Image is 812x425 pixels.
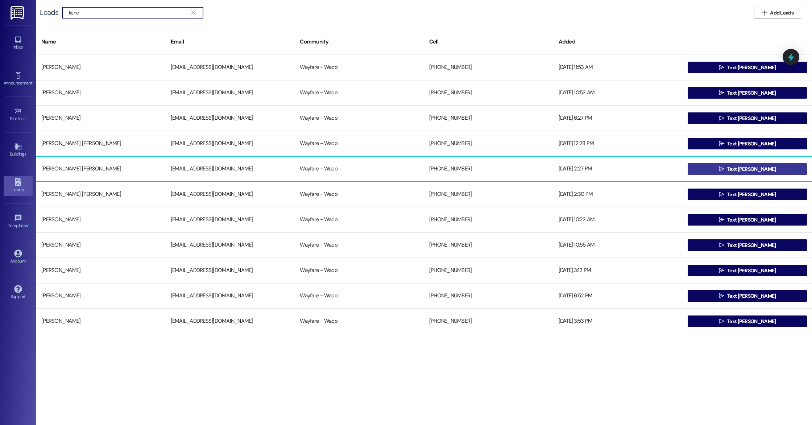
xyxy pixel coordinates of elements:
div: Cell [424,33,554,51]
div: [EMAIL_ADDRESS][DOMAIN_NAME] [166,136,295,151]
button: Text [PERSON_NAME] [688,214,807,226]
button: Text [PERSON_NAME] [688,290,807,302]
i:  [762,10,767,16]
i:  [719,318,724,324]
div: Name [36,33,166,51]
div: [PHONE_NUMBER] [424,111,554,125]
div: [DATE] 6:52 PM [554,289,683,303]
div: [EMAIL_ADDRESS][DOMAIN_NAME] [166,212,295,227]
span: • [26,115,27,120]
i:  [719,293,724,299]
div: [PHONE_NUMBER] [424,187,554,202]
div: [DATE] 6:27 PM [554,111,683,125]
div: [PHONE_NUMBER] [424,212,554,227]
div: [DATE] 3:53 PM [554,314,683,329]
i:  [719,268,724,273]
div: [PHONE_NUMBER] [424,60,554,75]
a: Account [4,247,33,267]
div: [DATE] 10:22 AM [554,212,683,227]
div: Wayfare - Waco [295,212,424,227]
span: • [32,79,33,84]
a: Templates • [4,212,33,231]
div: [DATE] 11:53 AM [554,60,683,75]
input: Search name/email/community (quotes for exact match e.g. "John Smith") [69,8,188,18]
span: Text [PERSON_NAME] [727,242,776,249]
div: Community [295,33,424,51]
div: [PERSON_NAME] [36,212,166,227]
span: Text [PERSON_NAME] [727,318,776,325]
div: [PERSON_NAME] [36,289,166,303]
div: [PHONE_NUMBER] [424,86,554,100]
div: Wayfare - Waco [295,136,424,151]
div: Wayfare - Waco [295,187,424,202]
button: Text [PERSON_NAME] [688,315,807,327]
div: [PERSON_NAME] [36,238,166,252]
div: [PERSON_NAME] [36,314,166,329]
i:  [719,115,724,121]
div: [PERSON_NAME] [36,60,166,75]
button: Text [PERSON_NAME] [688,265,807,276]
div: [PHONE_NUMBER] [424,162,554,176]
div: [PHONE_NUMBER] [424,289,554,303]
div: Wayfare - Waco [295,238,424,252]
i:  [719,242,724,248]
button: Add Leads [754,7,801,18]
span: Text [PERSON_NAME] [727,267,776,275]
span: Text [PERSON_NAME] [727,191,776,198]
div: [PERSON_NAME] [36,86,166,100]
div: Wayfare - Waco [295,314,424,329]
i:  [719,65,724,70]
i:  [191,10,195,16]
div: Wayfare - Waco [295,289,424,303]
span: Text [PERSON_NAME] [727,216,776,224]
i:  [719,90,724,96]
a: Support [4,283,33,302]
div: [PERSON_NAME] [PERSON_NAME] [36,136,166,151]
div: Email [166,33,295,51]
span: Add Leads [770,9,794,17]
span: • [28,222,29,227]
a: Inbox [4,33,33,53]
i:  [719,191,724,197]
div: Added [554,33,683,51]
button: Text [PERSON_NAME] [688,112,807,124]
div: [EMAIL_ADDRESS][DOMAIN_NAME] [166,60,295,75]
span: Text [PERSON_NAME] [727,140,776,148]
div: Wayfare - Waco [295,60,424,75]
div: [PHONE_NUMBER] [424,136,554,151]
div: [PHONE_NUMBER] [424,314,554,329]
i:  [719,217,724,223]
div: [EMAIL_ADDRESS][DOMAIN_NAME] [166,263,295,278]
div: [PERSON_NAME] [36,111,166,125]
div: [DATE] 12:28 PM [554,136,683,151]
button: Text [PERSON_NAME] [688,239,807,251]
div: [EMAIL_ADDRESS][DOMAIN_NAME] [166,238,295,252]
div: [EMAIL_ADDRESS][DOMAIN_NAME] [166,289,295,303]
div: Wayfare - Waco [295,86,424,100]
button: Text [PERSON_NAME] [688,62,807,73]
button: Text [PERSON_NAME] [688,189,807,200]
span: Text [PERSON_NAME] [727,292,776,300]
div: Wayfare - Waco [295,263,424,278]
div: [EMAIL_ADDRESS][DOMAIN_NAME] [166,187,295,202]
a: Site Visit • [4,105,33,124]
div: [PHONE_NUMBER] [424,238,554,252]
div: [EMAIL_ADDRESS][DOMAIN_NAME] [166,86,295,100]
div: [DATE] 2:27 PM [554,162,683,176]
div: [PERSON_NAME] [36,263,166,278]
div: [EMAIL_ADDRESS][DOMAIN_NAME] [166,111,295,125]
span: Text [PERSON_NAME] [727,165,776,173]
div: [EMAIL_ADDRESS][DOMAIN_NAME] [166,314,295,329]
div: [DATE] 10:52 AM [554,86,683,100]
div: Wayfare - Waco [295,162,424,176]
div: [EMAIL_ADDRESS][DOMAIN_NAME] [166,162,295,176]
div: Leads [40,9,58,16]
span: Text [PERSON_NAME] [727,115,776,122]
a: Leads [4,176,33,195]
div: [DATE] 3:12 PM [554,263,683,278]
a: Buildings [4,140,33,160]
span: Text [PERSON_NAME] [727,89,776,97]
div: [PHONE_NUMBER] [424,263,554,278]
div: [DATE] 2:30 PM [554,187,683,202]
button: Text [PERSON_NAME] [688,87,807,99]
